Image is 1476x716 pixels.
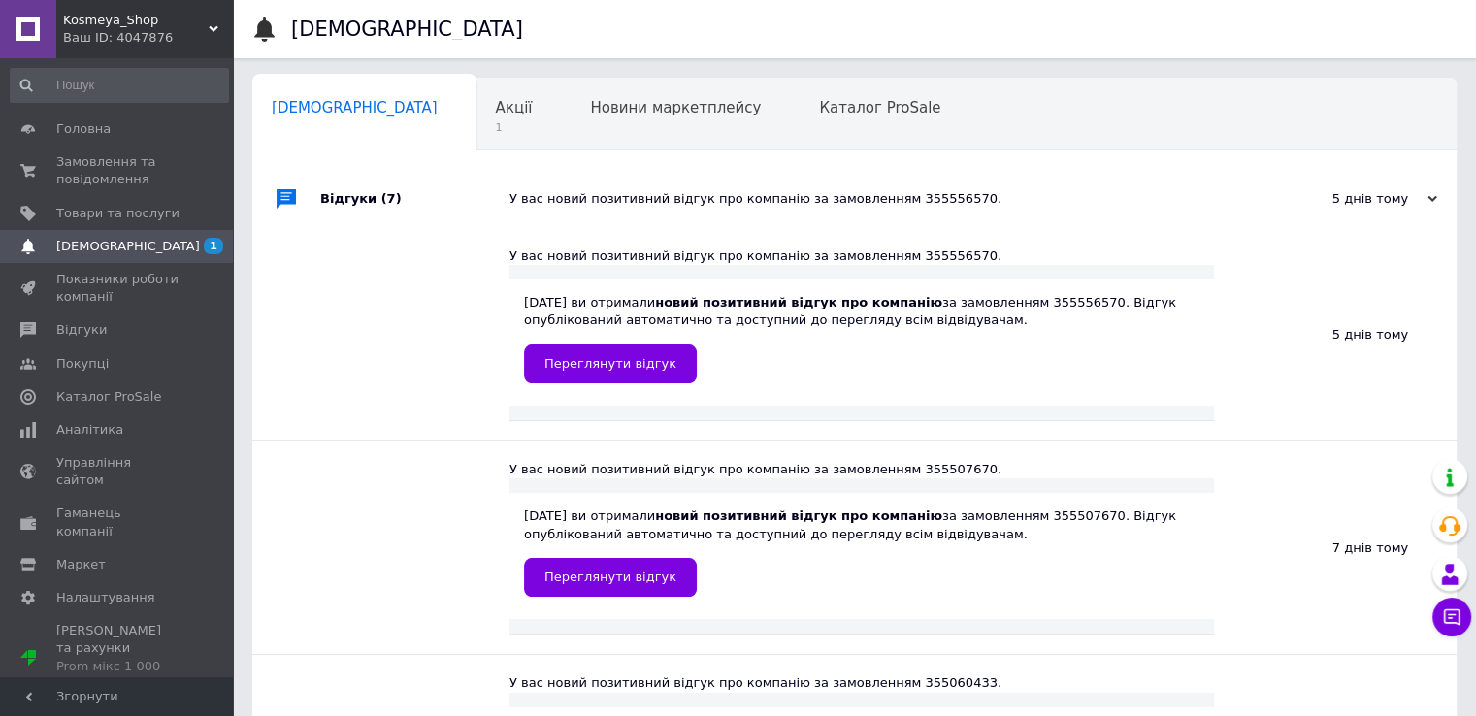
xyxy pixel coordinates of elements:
[204,238,223,254] span: 1
[291,17,523,41] h1: [DEMOGRAPHIC_DATA]
[381,191,402,206] span: (7)
[524,344,697,383] a: Переглянути відгук
[63,12,209,29] span: Kosmeya_Shop
[56,205,180,222] span: Товари та послуги
[56,321,107,339] span: Відгуки
[524,558,697,597] a: Переглянути відгук
[56,120,111,138] span: Головна
[63,29,233,47] div: Ваш ID: 4047876
[509,247,1214,265] div: У вас новий позитивний відгук про компанію за замовленням 355556570.
[496,99,533,116] span: Акції
[544,570,676,584] span: Переглянути відгук
[56,388,161,406] span: Каталог ProSale
[56,504,180,539] span: Гаманець компанії
[56,556,106,573] span: Маркет
[524,294,1199,382] div: [DATE] ви отримали за замовленням 355556570. Відгук опублікований автоматично та доступний до пер...
[56,658,180,693] div: Prom мікс 1 000 (13 місяців)
[819,99,940,116] span: Каталог ProSale
[56,271,180,306] span: Показники роботи компанії
[1432,598,1471,636] button: Чат з покупцем
[272,99,438,116] span: [DEMOGRAPHIC_DATA]
[1214,228,1457,440] div: 5 днів тому
[655,508,942,523] b: новий позитивний відгук про компанію
[56,421,123,439] span: Аналітика
[56,622,180,693] span: [PERSON_NAME] та рахунки
[509,190,1243,208] div: У вас новий позитивний відгук про компанію за замовленням 355556570.
[56,355,109,373] span: Покупці
[509,674,1214,692] div: У вас новий позитивний відгук про компанію за замовленням 355060433.
[1214,441,1457,654] div: 7 днів тому
[56,589,155,606] span: Налаштування
[56,454,180,489] span: Управління сайтом
[496,120,533,135] span: 1
[590,99,761,116] span: Новини маркетплейсу
[320,170,509,228] div: Відгуки
[524,507,1199,596] div: [DATE] ви отримали за замовленням 355507670. Відгук опублікований автоматично та доступний до пер...
[10,68,229,103] input: Пошук
[56,153,180,188] span: Замовлення та повідомлення
[1243,190,1437,208] div: 5 днів тому
[56,238,200,255] span: [DEMOGRAPHIC_DATA]
[655,295,942,309] b: новий позитивний відгук про компанію
[509,461,1214,478] div: У вас новий позитивний відгук про компанію за замовленням 355507670.
[544,356,676,371] span: Переглянути відгук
